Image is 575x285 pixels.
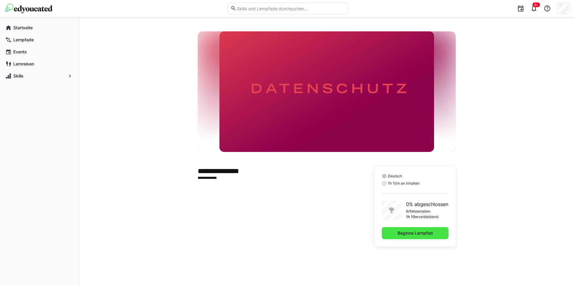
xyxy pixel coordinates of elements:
p: 0% abgeschlossen [406,201,448,208]
p: 1h 10m [406,214,418,219]
span: 1h 10m an Inhalten [388,181,420,186]
button: Beginne Lernpfad [382,227,449,239]
p: verbleibend [418,214,438,219]
p: 0/1 [406,209,411,214]
input: Skills und Lernpfade durchsuchen… [236,6,344,11]
p: Materialien [411,209,430,214]
span: Deutsch [388,174,402,179]
span: Beginne Lernpfad [397,230,434,236]
span: 9+ [534,3,538,7]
